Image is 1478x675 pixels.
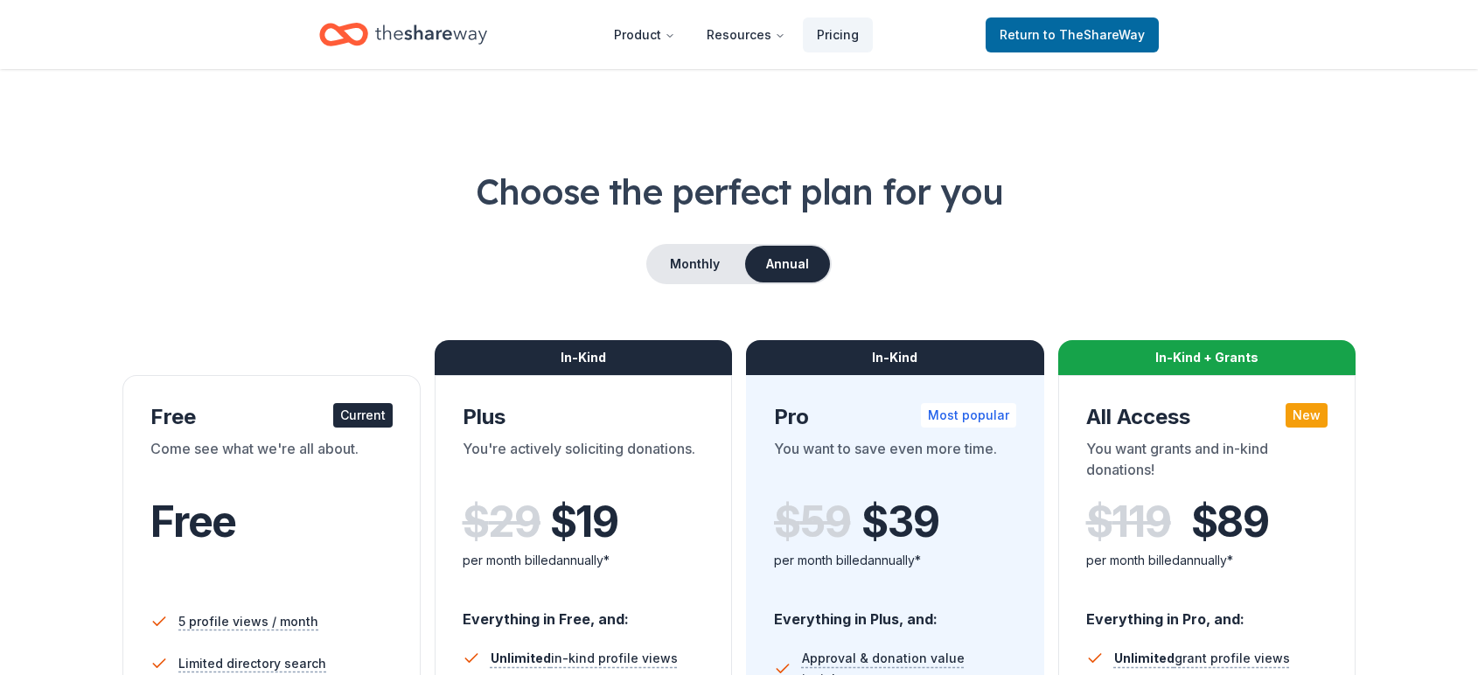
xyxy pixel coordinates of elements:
span: Unlimited [491,651,551,665]
div: You want grants and in-kind donations! [1086,438,1328,487]
div: Everything in Pro, and: [1086,594,1328,630]
span: $ 19 [550,498,618,546]
div: Plus [463,403,705,431]
a: Returnto TheShareWay [986,17,1159,52]
div: You're actively soliciting donations. [463,438,705,487]
div: Free [150,403,393,431]
span: 5 profile views / month [178,611,318,632]
div: per month billed annually* [1086,550,1328,571]
button: Monthly [648,246,742,282]
span: Return [1000,24,1145,45]
div: All Access [1086,403,1328,431]
div: Most popular [921,403,1016,428]
span: $ 39 [861,498,938,546]
span: Limited directory search [178,653,326,674]
span: to TheShareWay [1043,27,1145,42]
div: Come see what we're all about. [150,438,393,487]
div: per month billed annually* [463,550,705,571]
div: Pro [774,403,1016,431]
button: Annual [745,246,830,282]
span: in-kind profile views [491,651,678,665]
div: Everything in Free, and: [463,594,705,630]
div: You want to save even more time. [774,438,1016,487]
button: Product [600,17,689,52]
div: In-Kind [746,340,1044,375]
span: grant profile views [1114,651,1290,665]
div: Current [333,403,393,428]
a: Home [319,14,487,55]
div: per month billed annually* [774,550,1016,571]
div: In-Kind + Grants [1058,340,1356,375]
button: Resources [693,17,799,52]
div: In-Kind [435,340,733,375]
nav: Main [600,14,873,55]
div: Everything in Plus, and: [774,594,1016,630]
a: Pricing [803,17,873,52]
h1: Choose the perfect plan for you [70,167,1408,216]
span: Free [150,496,236,547]
div: New [1286,403,1328,428]
span: Unlimited [1114,651,1175,665]
span: $ 89 [1191,498,1269,546]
